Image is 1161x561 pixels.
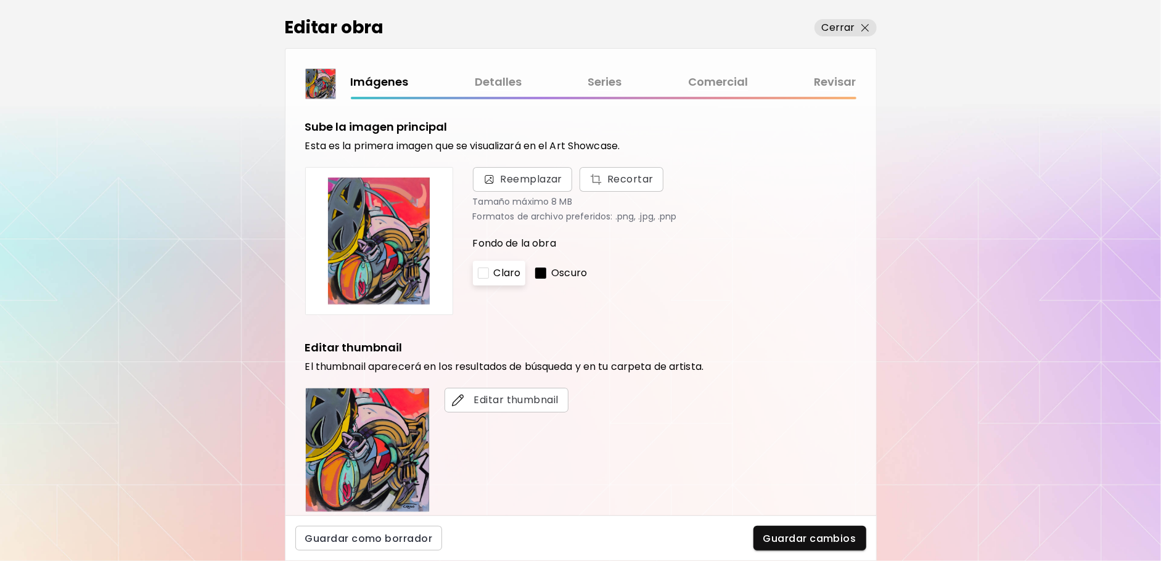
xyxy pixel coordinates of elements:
img: thumbnail [306,69,335,99]
span: Guardar como borrador [305,532,433,545]
button: Reemplazar [580,167,663,192]
a: Detalles [475,73,522,91]
p: Fondo de la obra [473,236,856,251]
span: Reemplazar [473,167,573,192]
span: Recortar [589,172,654,187]
span: Reemplazar [501,172,563,187]
span: Guardar cambios [763,532,856,545]
h6: Esta es la primera imagen que se visualizará en el Art Showcase. [305,140,856,152]
a: Revisar [814,73,856,91]
p: Claro [494,266,521,280]
button: editEditar thumbnail [445,388,568,412]
span: Editar thumbnail [454,393,559,407]
button: Guardar cambios [753,526,866,551]
img: edit [452,394,464,406]
p: Oscuro [551,266,587,280]
a: Series [588,73,622,91]
a: Comercial [688,73,748,91]
h6: El thumbnail aparecerá en los resultados de búsqueda y en tu carpeta de artista. [305,361,856,373]
button: Guardar como borrador [295,526,443,551]
h5: Sube la imagen principal [305,119,448,135]
h5: Editar thumbnail [305,340,403,356]
p: Formatos de archivo preferidos: .png, .jpg, .pnp [473,211,856,221]
p: Tamaño máximo 8 MB [473,197,856,207]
